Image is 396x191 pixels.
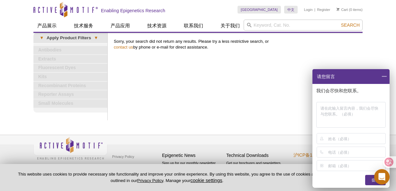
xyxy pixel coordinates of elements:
p: Sorry, your search did not return any results. Please try a less restrictive search, or by phone ... [114,39,359,50]
a: Kits [33,73,107,81]
a: 关于我们 [217,20,244,32]
a: 沪ICP备15012530号 [293,152,335,158]
a: Register [317,7,330,12]
a: Privacy Policy [137,178,163,183]
a: 产品展示 [33,20,60,32]
span: ▾ [37,35,47,41]
li: (0 items) [337,6,363,14]
a: Extracts [33,55,107,63]
input: 邮箱（必填） [328,160,384,171]
p: Get our brochures and newsletters, or request them by mail. [226,160,287,177]
a: 产品应用 [107,20,134,32]
p: Sign up for our monthly newsletter highlighting recent publications in the field of epigenetics. [162,160,223,182]
span: Search [341,23,360,28]
img: Your Cart [337,8,339,11]
a: Terms & Conditions [111,161,144,171]
h2: Enabling Epigenetics Research [101,8,165,14]
input: 姓名（必填） [328,133,384,144]
a: 中文 [284,6,298,14]
p: 我们会尽快和您联系。 [316,88,387,94]
a: Antibodies [33,46,107,54]
span: 请您留言 [316,69,335,84]
div: Open Intercom Messenger [374,169,390,185]
h4: Technical Downloads [226,153,287,158]
a: Reporter Assays [33,90,107,99]
a: 技术服务 [70,20,97,32]
a: Privacy Policy [111,152,136,161]
a: Small Molecules [33,99,107,108]
button: cookie settings [190,177,222,183]
input: Keyword, Cat. No. [244,20,363,31]
span: ▾ [91,35,101,41]
img: Active Motif, [33,135,107,161]
a: Cart [337,7,348,12]
a: Fluorescent Dyes [33,64,107,72]
a: Login [304,7,313,12]
a: ▾Apply Product Filters▾ [33,33,107,43]
a: 技术资源 [143,20,170,32]
a: [GEOGRAPHIC_DATA] [238,6,281,14]
input: 电话（必填） [328,147,384,157]
p: This website uses cookies to provide necessary site functionality and improve your online experie... [10,171,324,184]
a: contact us [114,45,133,50]
li: | [314,6,315,14]
a: 联系我们 [180,20,207,32]
a: Recombinant Proteins [33,82,107,90]
div: 提交 [365,175,386,185]
h4: Epigenetic News [162,153,223,158]
button: Search [339,22,362,28]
